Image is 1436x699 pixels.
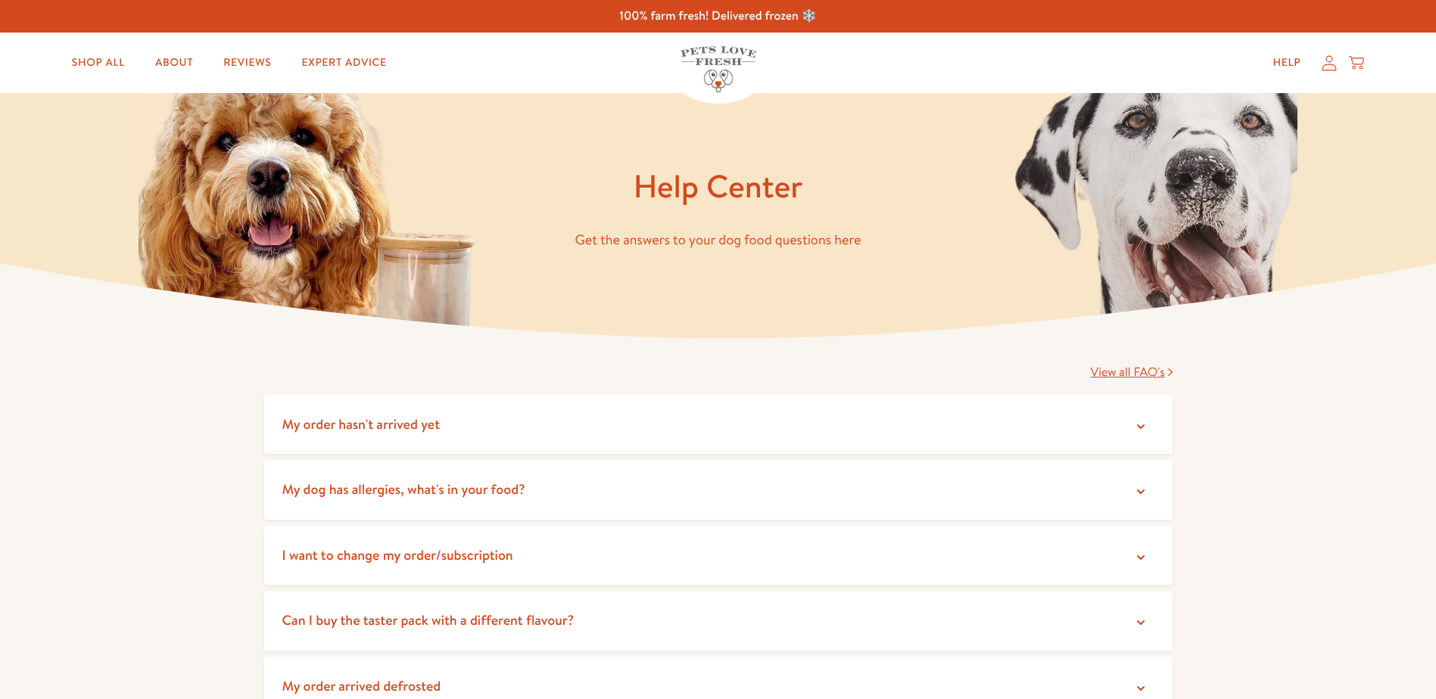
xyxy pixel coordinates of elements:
[264,591,1173,651] summary: Can I buy the taster pack with a different flavour?
[290,48,399,78] a: Expert Advice
[264,228,1173,252] p: Get the answers to your dog food questions here
[1091,364,1173,381] a: View all FAQ's
[264,395,1173,455] summary: My order hasn't arrived yet
[282,610,575,629] span: Can I buy the taster pack with a different flavour?
[211,48,283,78] a: Reviews
[681,46,756,92] img: Pets Love Fresh
[264,166,1173,207] h1: Help Center
[282,415,441,433] span: My order hasn't arrived yet
[1091,364,1165,381] span: View all FAQ's
[264,460,1173,520] summary: My dog has allergies, what's in your food?
[264,526,1173,586] summary: I want to change my order/subscription
[60,48,137,78] a: Shop All
[282,545,513,564] span: I want to change my order/subscription
[143,48,205,78] a: About
[282,676,441,695] span: My order arrived defrosted
[1260,48,1313,78] a: Help
[282,480,525,499] span: My dog has allergies, what's in your food?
